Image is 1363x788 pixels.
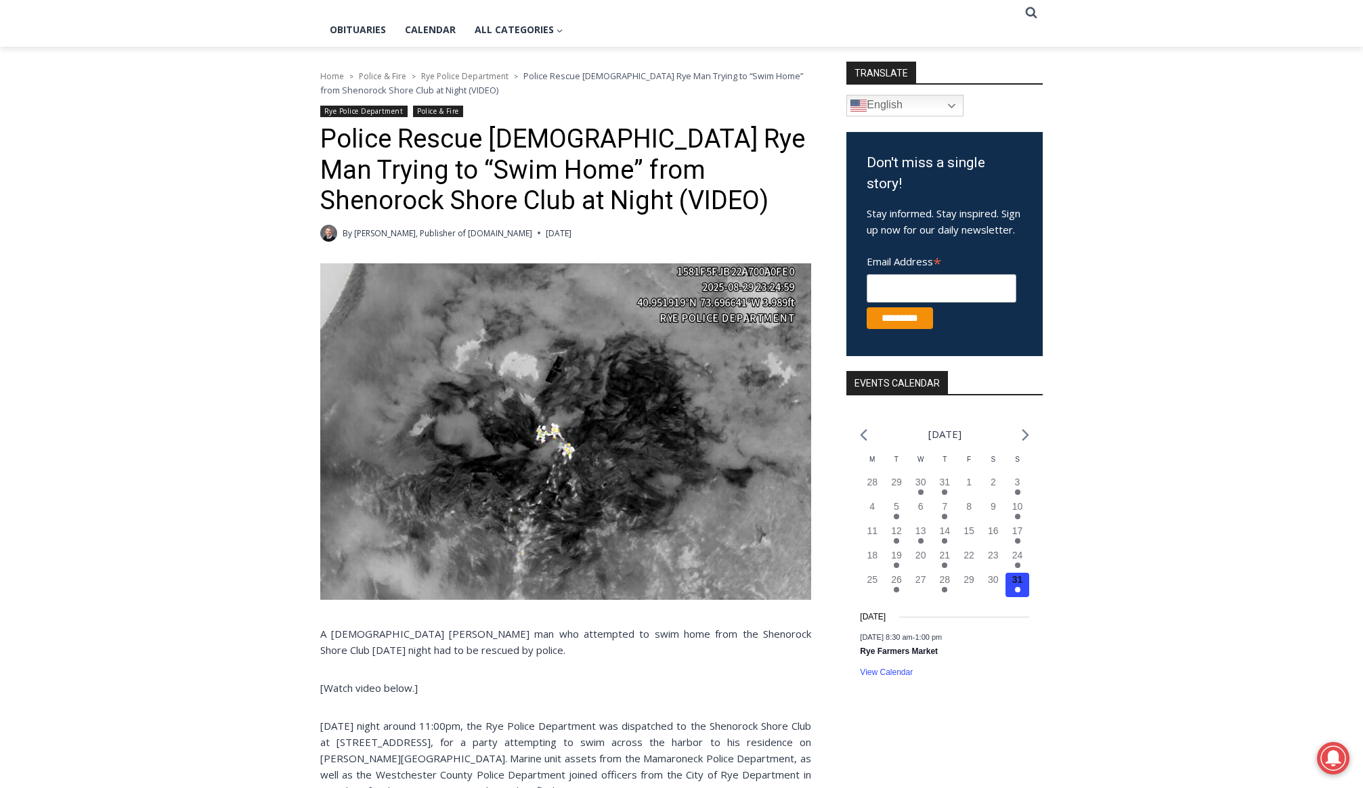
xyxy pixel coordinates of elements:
[991,501,996,512] time: 9
[1015,477,1020,487] time: 3
[957,524,981,548] button: 15
[909,548,933,573] button: 20
[940,574,951,585] time: 28
[884,548,909,573] button: 19 Has events
[894,456,899,463] span: T
[860,611,886,623] time: [DATE]
[860,429,867,441] a: Previous month
[942,538,947,544] em: Has events
[942,514,947,519] em: Has events
[867,248,1016,272] label: Email Address
[1022,429,1029,441] a: Next month
[860,647,938,657] a: Rye Farmers Market
[1005,524,1030,548] button: 17 Has events
[320,124,811,217] h1: Police Rescue [DEMOGRAPHIC_DATA] Rye Man Trying to “Swim Home” from Shenorock Shore Club at Night...
[860,475,884,500] button: 28
[884,475,909,500] button: 29
[860,633,912,641] span: [DATE] 8:30 am
[867,574,878,585] time: 25
[967,456,971,463] span: F
[867,205,1022,238] p: Stay informed. Stay inspired. Sign up now for our daily newsletter.
[884,500,909,524] button: 5 Has events
[846,371,948,394] h2: Events Calendar
[869,456,875,463] span: M
[320,70,803,95] span: Police Rescue [DEMOGRAPHIC_DATA] Rye Man Trying to “Swim Home” from Shenorock Shore Club at Night...
[988,525,999,536] time: 16
[884,524,909,548] button: 12 Has events
[964,550,974,561] time: 22
[413,106,463,117] a: Police & Fire
[846,62,916,83] strong: TRANSLATE
[860,454,884,475] div: Monday
[343,227,352,240] span: By
[933,548,957,573] button: 21 Has events
[1015,587,1020,592] em: Has events
[320,70,344,82] a: Home
[964,525,974,536] time: 15
[891,574,902,585] time: 26
[891,550,902,561] time: 19
[869,501,875,512] time: 4
[940,477,951,487] time: 31
[933,454,957,475] div: Thursday
[991,456,995,463] span: S
[942,563,947,568] em: Has events
[421,70,509,82] a: Rye Police Department
[915,525,926,536] time: 13
[465,13,573,47] button: Child menu of All Categories
[867,152,1022,195] h3: Don't miss a single story!
[966,477,972,487] time: 1
[1015,456,1020,463] span: S
[1015,489,1020,495] em: Has events
[915,550,926,561] time: 20
[891,525,902,536] time: 12
[981,500,1005,524] button: 9
[933,500,957,524] button: 7 Has events
[988,574,999,585] time: 30
[320,13,395,47] a: Obituaries
[1012,574,1023,585] time: 31
[1005,548,1030,573] button: 24 Has events
[867,550,878,561] time: 18
[867,525,878,536] time: 11
[320,263,811,600] img: (PHOTO: Rye Police rescued 51 year old Rye resident Kenneth Niejadlik after he attempted to "swim...
[918,501,924,512] time: 6
[867,477,878,487] time: 28
[933,524,957,548] button: 14 Has events
[942,489,947,495] em: Has events
[1005,573,1030,597] button: 31 Has events
[981,475,1005,500] button: 2
[359,70,406,82] a: Police & Fire
[894,514,899,519] em: Has events
[1015,563,1020,568] em: Has events
[933,573,957,597] button: 28 Has events
[964,574,974,585] time: 29
[320,680,811,696] p: [Watch video below.]
[320,106,408,117] a: Rye Police Department
[918,538,924,544] em: Has events
[915,574,926,585] time: 27
[1019,1,1043,25] button: View Search Form
[918,489,924,495] em: Has events
[1015,514,1020,519] em: Has events
[894,587,899,592] em: Has events
[860,667,913,678] a: View Calendar
[928,425,961,443] li: [DATE]
[1012,501,1023,512] time: 10
[860,524,884,548] button: 11
[943,456,947,463] span: T
[894,501,899,512] time: 5
[320,69,811,97] nav: Breadcrumbs
[860,500,884,524] button: 4
[940,550,951,561] time: 21
[894,538,899,544] em: Has events
[909,500,933,524] button: 6
[1005,475,1030,500] button: 3 Has events
[957,573,981,597] button: 29
[860,573,884,597] button: 25
[1012,550,1023,561] time: 24
[894,563,899,568] em: Has events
